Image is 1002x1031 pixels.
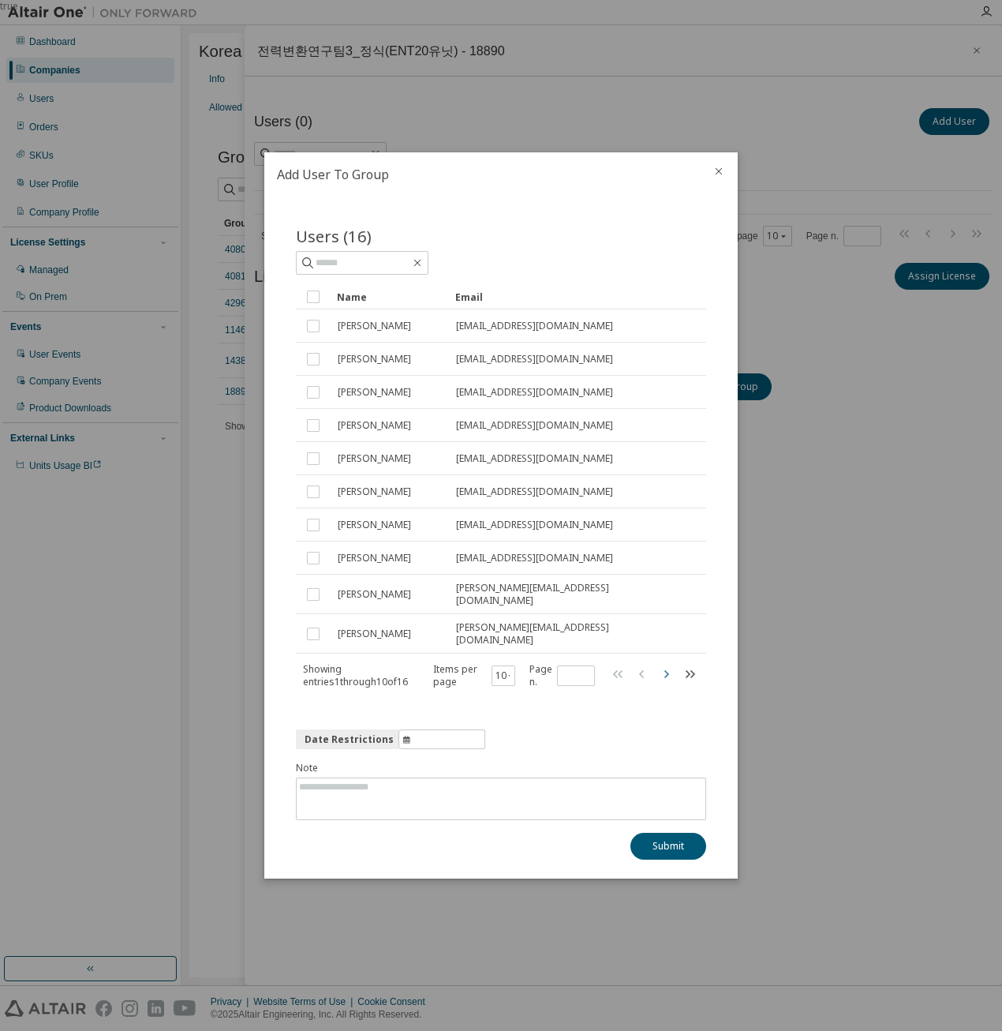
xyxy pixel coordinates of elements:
span: [PERSON_NAME] [338,628,411,640]
label: Note [296,762,706,774]
span: Showing entries 1 through 10 of 16 [303,662,408,688]
span: [EMAIL_ADDRESS][DOMAIN_NAME] [456,386,613,399]
h2: Add User To Group [264,152,700,197]
span: [EMAIL_ADDRESS][DOMAIN_NAME] [456,452,613,465]
span: [EMAIL_ADDRESS][DOMAIN_NAME] [456,552,613,564]
button: 10 [495,669,512,682]
div: Email [455,284,679,309]
span: [PERSON_NAME] [338,353,411,366]
span: [PERSON_NAME] [338,419,411,432]
span: [PERSON_NAME] [338,588,411,601]
span: [PERSON_NAME] [338,519,411,531]
span: [PERSON_NAME][EMAIL_ADDRESS][DOMAIN_NAME] [456,582,679,607]
span: [EMAIL_ADDRESS][DOMAIN_NAME] [456,519,613,531]
span: Date Restrictions [305,733,394,746]
span: [EMAIL_ADDRESS][DOMAIN_NAME] [456,320,613,332]
span: [PERSON_NAME] [338,452,411,465]
div: Name [337,284,443,309]
button: information [296,729,485,749]
span: Page n. [529,663,595,688]
span: Items per page [433,663,515,688]
button: close [712,165,725,178]
span: [EMAIL_ADDRESS][DOMAIN_NAME] [456,419,613,432]
span: [EMAIL_ADDRESS][DOMAIN_NAME] [456,486,613,498]
span: [PERSON_NAME] [338,552,411,564]
span: [PERSON_NAME] [338,486,411,498]
span: [PERSON_NAME][EMAIL_ADDRESS][DOMAIN_NAME] [456,621,679,647]
span: [PERSON_NAME] [338,386,411,399]
span: Users (16) [296,225,372,247]
span: [PERSON_NAME] [338,320,411,332]
span: [EMAIL_ADDRESS][DOMAIN_NAME] [456,353,613,366]
button: Submit [630,833,706,860]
